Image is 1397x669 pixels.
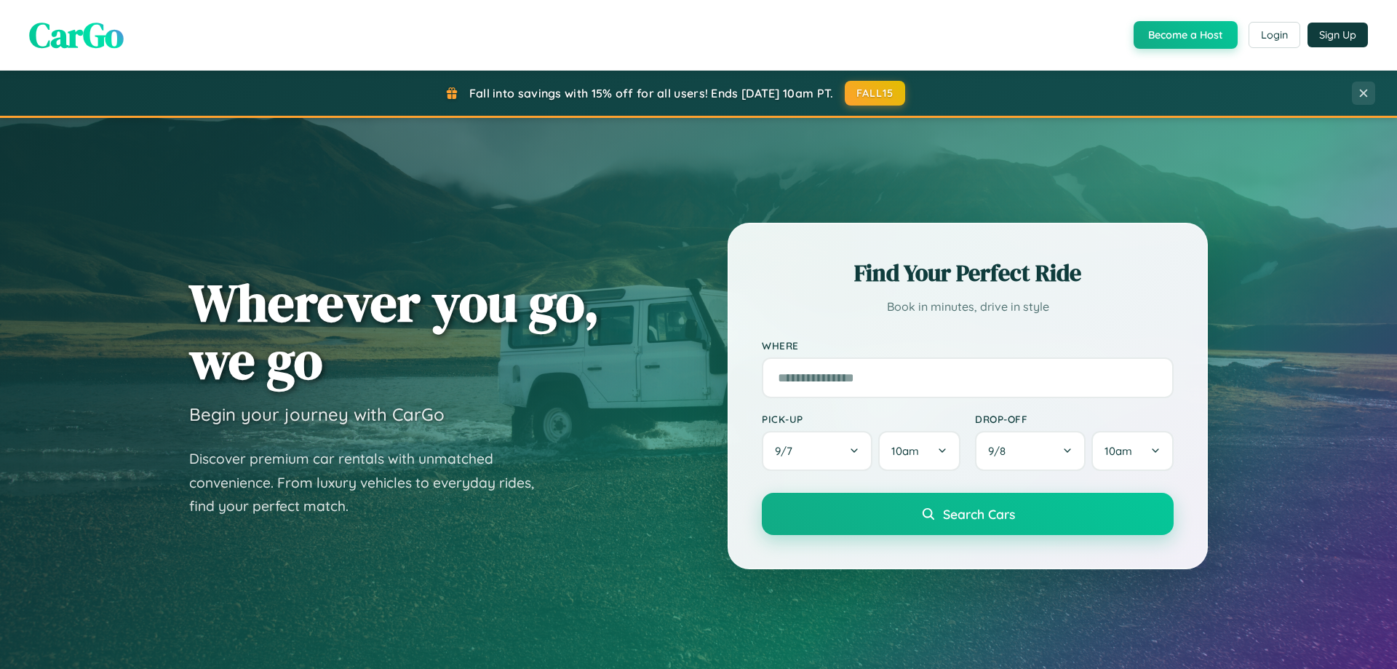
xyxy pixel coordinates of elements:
[762,339,1174,352] label: Where
[469,86,834,100] span: Fall into savings with 15% off for all users! Ends [DATE] 10am PT.
[189,274,600,389] h1: Wherever you go, we go
[943,506,1015,522] span: Search Cars
[1091,431,1174,471] button: 10am
[762,413,960,425] label: Pick-up
[891,444,919,458] span: 10am
[1249,22,1300,48] button: Login
[762,431,872,471] button: 9/7
[975,413,1174,425] label: Drop-off
[1134,21,1238,49] button: Become a Host
[189,403,445,425] h3: Begin your journey with CarGo
[762,296,1174,317] p: Book in minutes, drive in style
[845,81,906,106] button: FALL15
[189,447,553,518] p: Discover premium car rentals with unmatched convenience. From luxury vehicles to everyday rides, ...
[775,444,800,458] span: 9 / 7
[762,493,1174,535] button: Search Cars
[1105,444,1132,458] span: 10am
[762,257,1174,289] h2: Find Your Perfect Ride
[1308,23,1368,47] button: Sign Up
[988,444,1013,458] span: 9 / 8
[29,11,124,59] span: CarGo
[878,431,960,471] button: 10am
[975,431,1086,471] button: 9/8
